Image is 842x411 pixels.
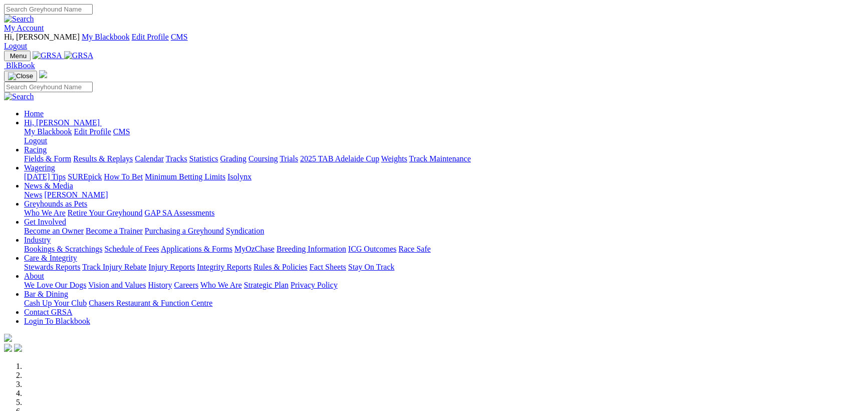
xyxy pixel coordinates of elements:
[6,61,35,70] span: BlkBook
[171,33,188,41] a: CMS
[244,281,289,289] a: Strategic Plan
[135,154,164,163] a: Calendar
[24,308,72,316] a: Contact GRSA
[82,263,146,271] a: Track Injury Rebate
[73,154,133,163] a: Results & Replays
[145,209,215,217] a: GAP SA Assessments
[104,172,143,181] a: How To Bet
[24,227,838,236] div: Get Involved
[24,136,47,145] a: Logout
[24,181,73,190] a: News & Media
[24,172,838,181] div: Wagering
[24,263,80,271] a: Stewards Reports
[24,127,72,136] a: My Blackbook
[14,344,22,352] img: twitter.svg
[4,4,93,15] input: Search
[74,127,111,136] a: Edit Profile
[24,154,838,163] div: Racing
[220,154,246,163] a: Grading
[24,245,102,253] a: Bookings & Scratchings
[24,245,838,254] div: Industry
[24,218,66,226] a: Get Involved
[24,154,71,163] a: Fields & Form
[279,154,298,163] a: Trials
[4,15,34,24] img: Search
[4,61,35,70] a: BlkBook
[4,33,838,51] div: My Account
[253,263,308,271] a: Rules & Policies
[4,92,34,101] img: Search
[88,281,146,289] a: Vision and Values
[113,127,130,136] a: CMS
[174,281,198,289] a: Careers
[4,82,93,92] input: Search
[4,334,12,342] img: logo-grsa-white.png
[64,51,94,60] img: GRSA
[276,245,346,253] a: Breeding Information
[24,172,66,181] a: [DATE] Tips
[381,154,407,163] a: Weights
[132,33,169,41] a: Edit Profile
[227,172,251,181] a: Isolynx
[24,127,838,145] div: Hi, [PERSON_NAME]
[148,281,172,289] a: History
[24,118,102,127] a: Hi, [PERSON_NAME]
[234,245,274,253] a: MyOzChase
[68,172,102,181] a: SUREpick
[8,72,33,80] img: Close
[10,52,27,60] span: Menu
[145,227,224,235] a: Purchasing a Greyhound
[44,190,108,199] a: [PERSON_NAME]
[166,154,187,163] a: Tracks
[4,24,44,32] a: My Account
[24,272,44,280] a: About
[24,299,838,308] div: Bar & Dining
[197,263,251,271] a: Integrity Reports
[226,227,264,235] a: Syndication
[82,33,130,41] a: My Blackbook
[24,281,838,290] div: About
[24,145,47,154] a: Racing
[24,190,838,199] div: News & Media
[189,154,218,163] a: Statistics
[24,209,838,218] div: Greyhounds as Pets
[24,163,55,172] a: Wagering
[24,199,87,208] a: Greyhounds as Pets
[86,227,143,235] a: Become a Trainer
[24,299,87,307] a: Cash Up Your Club
[161,245,232,253] a: Applications & Forms
[291,281,338,289] a: Privacy Policy
[148,263,195,271] a: Injury Reports
[145,172,225,181] a: Minimum Betting Limits
[4,33,80,41] span: Hi, [PERSON_NAME]
[4,344,12,352] img: facebook.svg
[39,70,47,78] img: logo-grsa-white.png
[200,281,242,289] a: Who We Are
[24,209,66,217] a: Who We Are
[24,254,77,262] a: Care & Integrity
[4,42,27,50] a: Logout
[24,281,86,289] a: We Love Our Dogs
[398,245,430,253] a: Race Safe
[310,263,346,271] a: Fact Sheets
[24,290,68,298] a: Bar & Dining
[300,154,379,163] a: 2025 TAB Adelaide Cup
[4,51,31,61] button: Toggle navigation
[33,51,62,60] img: GRSA
[24,236,51,244] a: Industry
[24,190,42,199] a: News
[104,245,159,253] a: Schedule of Fees
[24,109,44,118] a: Home
[348,263,394,271] a: Stay On Track
[248,154,278,163] a: Coursing
[348,245,396,253] a: ICG Outcomes
[24,118,100,127] span: Hi, [PERSON_NAME]
[24,317,90,325] a: Login To Blackbook
[409,154,471,163] a: Track Maintenance
[4,71,37,82] button: Toggle navigation
[89,299,212,307] a: Chasers Restaurant & Function Centre
[24,263,838,272] div: Care & Integrity
[24,227,84,235] a: Become an Owner
[68,209,143,217] a: Retire Your Greyhound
